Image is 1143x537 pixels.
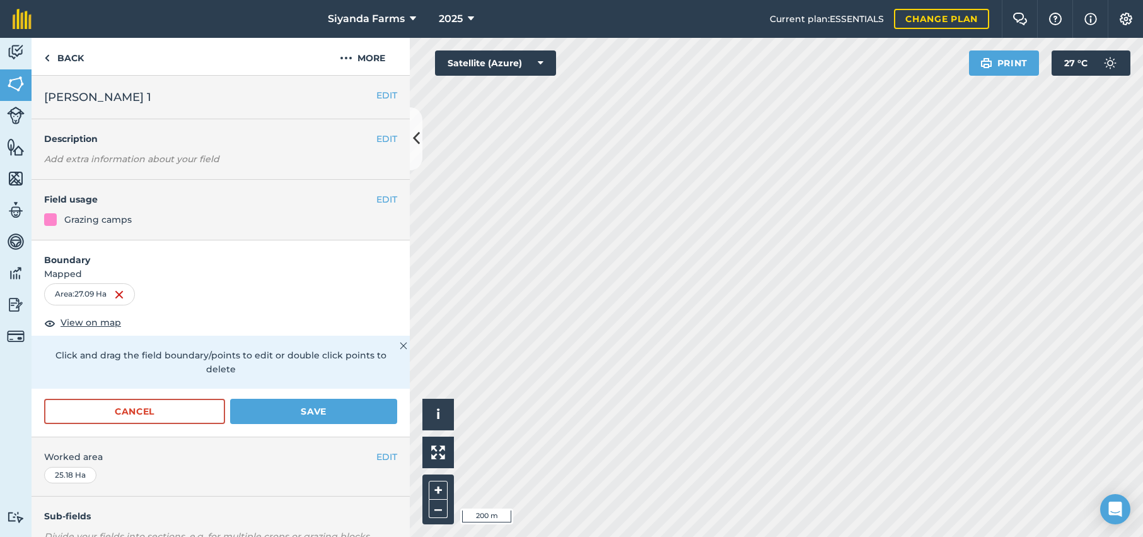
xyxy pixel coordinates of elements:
[32,267,410,281] span: Mapped
[400,338,407,353] img: svg+xml;base64,PHN2ZyB4bWxucz0iaHR0cDovL3d3dy53My5vcmcvMjAwMC9zdmciIHdpZHRoPSIyMiIgaGVpZ2h0PSIzMC...
[1012,13,1028,25] img: Two speech bubbles overlapping with the left bubble in the forefront
[7,138,25,156] img: svg+xml;base64,PHN2ZyB4bWxucz0iaHR0cDovL3d3dy53My5vcmcvMjAwMC9zdmciIHdpZHRoPSI1NiIgaGVpZ2h0PSI2MC...
[64,213,132,227] div: Grazing camps
[7,264,25,283] img: svg+xml;base64,PD94bWwgdmVyc2lvbj0iMS4wIiBlbmNvZGluZz0idXRmLTgiPz4KPCEtLSBHZW5lcmF0b3I6IEFkb2JlIE...
[114,287,124,302] img: svg+xml;base64,PHN2ZyB4bWxucz0iaHR0cDovL3d3dy53My5vcmcvMjAwMC9zdmciIHdpZHRoPSIxNiIgaGVpZ2h0PSIyNC...
[431,446,445,459] img: Four arrows, one pointing top left, one top right, one bottom right and the last bottom left
[1052,50,1130,76] button: 27 °C
[1064,50,1088,76] span: 27 ° C
[429,500,448,518] button: –
[7,201,25,220] img: svg+xml;base64,PD94bWwgdmVyc2lvbj0iMS4wIiBlbmNvZGluZz0idXRmLTgiPz4KPCEtLSBHZW5lcmF0b3I6IEFkb2JlIE...
[376,450,397,464] button: EDIT
[340,50,352,66] img: svg+xml;base64,PHN2ZyB4bWxucz0iaHR0cDovL3d3dy53My5vcmcvMjAwMC9zdmciIHdpZHRoPSIyMCIgaGVpZ2h0PSIyNC...
[1100,494,1130,524] div: Open Intercom Messenger
[230,399,397,424] button: Save
[1098,50,1123,76] img: svg+xml;base64,PD94bWwgdmVyc2lvbj0iMS4wIiBlbmNvZGluZz0idXRmLTgiPz4KPCEtLSBHZW5lcmF0b3I6IEFkb2JlIE...
[980,56,992,71] img: svg+xml;base64,PHN2ZyB4bWxucz0iaHR0cDovL3d3dy53My5vcmcvMjAwMC9zdmciIHdpZHRoPSIxOSIgaGVpZ2h0PSIyNC...
[32,509,410,523] h4: Sub-fields
[32,38,96,75] a: Back
[376,132,397,146] button: EDIT
[435,50,556,76] button: Satellite (Azure)
[7,511,25,523] img: svg+xml;base64,PD94bWwgdmVyc2lvbj0iMS4wIiBlbmNvZGluZz0idXRmLTgiPz4KPCEtLSBHZW5lcmF0b3I6IEFkb2JlIE...
[7,328,25,345] img: svg+xml;base64,PD94bWwgdmVyc2lvbj0iMS4wIiBlbmNvZGluZz0idXRmLTgiPz4KPCEtLSBHZW5lcmF0b3I6IEFkb2JlIE...
[328,11,405,27] span: Siyanda Farms
[44,153,219,165] em: Add extra information about your field
[422,399,454,430] button: i
[7,107,25,124] img: svg+xml;base64,PD94bWwgdmVyc2lvbj0iMS4wIiBlbmNvZGluZz0idXRmLTgiPz4KPCEtLSBHZW5lcmF0b3I6IEFkb2JlIE...
[7,232,25,251] img: svg+xml;base64,PD94bWwgdmVyc2lvbj0iMS4wIiBlbmNvZGluZz0idXRmLTgiPz4KPCEtLSBHZW5lcmF0b3I6IEFkb2JlIE...
[44,88,151,106] span: [PERSON_NAME] 1
[44,450,397,464] span: Worked area
[44,316,121,331] button: View on map
[44,132,397,146] h4: Description
[1118,13,1134,25] img: A cog icon
[376,88,397,102] button: EDIT
[969,50,1040,76] button: Print
[439,11,463,27] span: 2025
[44,192,376,206] h4: Field usage
[315,38,410,75] button: More
[44,50,50,66] img: svg+xml;base64,PHN2ZyB4bWxucz0iaHR0cDovL3d3dy53My5vcmcvMjAwMC9zdmciIHdpZHRoPSI5IiBoZWlnaHQ9IjI0Ii...
[61,316,121,329] span: View on map
[7,295,25,314] img: svg+xml;base64,PD94bWwgdmVyc2lvbj0iMS4wIiBlbmNvZGluZz0idXRmLTgiPz4KPCEtLSBHZW5lcmF0b3I6IEFkb2JlIE...
[1084,11,1097,27] img: svg+xml;base64,PHN2ZyB4bWxucz0iaHR0cDovL3d3dy53My5vcmcvMjAwMC9zdmciIHdpZHRoPSIxNyIgaGVpZ2h0PSIxNy...
[7,74,25,93] img: svg+xml;base64,PHN2ZyB4bWxucz0iaHR0cDovL3d3dy53My5vcmcvMjAwMC9zdmciIHdpZHRoPSI1NiIgaGVpZ2h0PSI2MC...
[44,283,135,305] div: Area : 27.09 Ha
[7,169,25,188] img: svg+xml;base64,PHN2ZyB4bWxucz0iaHR0cDovL3d3dy53My5vcmcvMjAwMC9zdmciIHdpZHRoPSI1NiIgaGVpZ2h0PSI2MC...
[894,9,989,29] a: Change plan
[32,240,410,267] h4: Boundary
[429,481,448,500] button: +
[44,467,96,483] div: 25.18 Ha
[376,192,397,206] button: EDIT
[44,316,55,331] img: svg+xml;base64,PHN2ZyB4bWxucz0iaHR0cDovL3d3dy53My5vcmcvMjAwMC9zdmciIHdpZHRoPSIxOCIgaGVpZ2h0PSIyNC...
[44,348,397,377] p: Click and drag the field boundary/points to edit or double click points to delete
[7,43,25,62] img: svg+xml;base64,PD94bWwgdmVyc2lvbj0iMS4wIiBlbmNvZGluZz0idXRmLTgiPz4KPCEtLSBHZW5lcmF0b3I6IEFkb2JlIE...
[436,406,440,422] span: i
[770,12,884,26] span: Current plan : ESSENTIALS
[13,9,32,29] img: fieldmargin Logo
[44,399,225,424] button: Cancel
[1048,13,1063,25] img: A question mark icon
